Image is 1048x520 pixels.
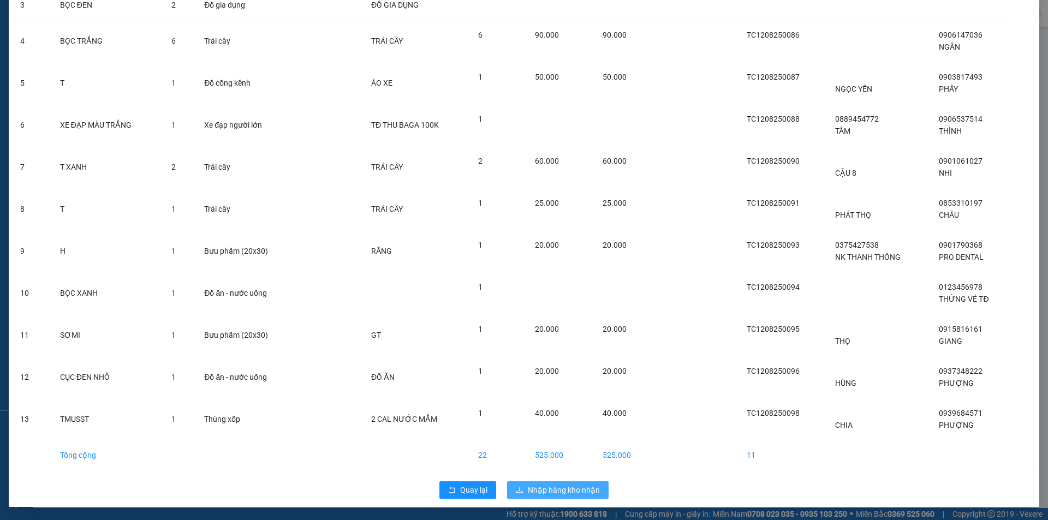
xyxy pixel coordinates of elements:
span: CẬU 8 [835,169,856,177]
span: 0906147036 [939,31,982,39]
td: 11 [738,440,826,470]
td: 9 [11,230,51,272]
span: 0906537514 [939,115,982,123]
span: 1 [478,367,483,375]
td: 11 [11,314,51,356]
td: SƠMI [51,314,163,356]
span: 90.000 [603,31,627,39]
span: TẦM [835,127,850,135]
span: 50.000 [603,73,627,81]
td: H [51,230,163,272]
span: Quay lại [460,484,487,496]
span: NGỌC YẾN [835,85,872,93]
td: 525.000 [594,440,651,470]
span: THỨNG VÉ TĐ [939,295,989,303]
span: 1 [171,415,176,423]
span: download [516,486,523,495]
span: 1 [478,115,483,123]
span: CHIA [835,421,853,429]
span: PHÁT THỌ [835,211,871,219]
span: 1 [478,241,483,249]
span: TC1208250094 [747,283,800,291]
span: THỌ [835,337,850,345]
td: BỌC TRẮNG [51,20,163,62]
span: PHẤY [939,85,958,93]
td: 6 [11,104,51,146]
td: 5 [11,62,51,104]
span: 1 [478,409,483,417]
span: ĐỒ ĂN [371,373,394,381]
span: TC1208250090 [747,157,800,165]
span: 1 [171,247,176,255]
span: 0937348222 [939,367,982,375]
span: 25.000 [535,199,559,207]
span: 0903817493 [939,73,982,81]
td: CỤC ĐEN NHỎ [51,356,163,398]
td: Xe đạp người lớn [195,104,297,146]
td: Đồ ăn - nước uống [195,272,297,314]
span: TC1208250091 [747,199,800,207]
td: Đồ cồng kềnh [195,62,297,104]
span: 0901790368 [939,241,982,249]
span: 25.000 [603,199,627,207]
td: T [51,188,163,230]
span: 0939684571 [939,409,982,417]
span: PRO DENTAL [939,253,984,261]
td: Bưu phẩm (20x30) [195,314,297,356]
span: TRÁI CÂY [371,163,403,171]
span: THÌNH [939,127,962,135]
span: 20.000 [603,325,627,333]
span: CHÂU [939,211,959,219]
span: 1 [171,373,176,381]
span: 0375427538 [835,241,879,249]
span: TC1208250098 [747,409,800,417]
span: 60.000 [535,157,559,165]
span: 1 [478,199,483,207]
span: 0889454772 [835,115,879,123]
b: Công Ty xe khách HIỆP THÀNH [37,9,127,75]
span: TC1208250093 [747,241,800,249]
span: 20.000 [535,241,559,249]
span: 20.000 [535,367,559,375]
span: 20.000 [535,325,559,333]
span: GIANG [939,337,962,345]
span: 1 [478,325,483,333]
span: 2 CAL NƯỚC MẮM [371,415,437,423]
span: 2 [171,1,176,9]
span: 1 [171,331,176,339]
span: 40.000 [603,409,627,417]
td: Thùng xốp [195,398,297,440]
span: RĂNG [371,247,392,255]
td: 7 [11,146,51,188]
span: 1 [171,79,176,87]
span: ÁO XE [371,79,392,87]
td: Trái cây [195,20,297,62]
span: NHI [939,169,952,177]
td: 525.000 [526,440,594,470]
span: 2 [171,163,176,171]
span: 60.000 [603,157,627,165]
span: 90.000 [535,31,559,39]
span: 20.000 [603,241,627,249]
span: TC1208250096 [747,367,800,375]
td: BỌC XANH [51,272,163,314]
h2: TĐ1208250205 [6,78,88,96]
td: XE ĐẠP MÀU TRẮNG [51,104,163,146]
td: 8 [11,188,51,230]
span: 0901061027 [939,157,982,165]
button: rollbackQuay lại [439,481,496,499]
span: TRÁI CÂY [371,205,403,213]
span: 50.000 [535,73,559,81]
span: 6 [478,31,483,39]
span: PHƯỢNG [939,379,974,387]
td: 4 [11,20,51,62]
span: NGÂN [939,43,960,51]
span: TĐ THU BAGA 100K [371,121,439,129]
h2: VP Nhận: [GEOGRAPHIC_DATA] [62,78,283,147]
span: TRÁI CÂY [371,37,403,45]
span: 1 [171,205,176,213]
span: 1 [171,289,176,297]
td: Bưu phẩm (20x30) [195,230,297,272]
span: TC1208250087 [747,73,800,81]
td: 22 [469,440,526,470]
